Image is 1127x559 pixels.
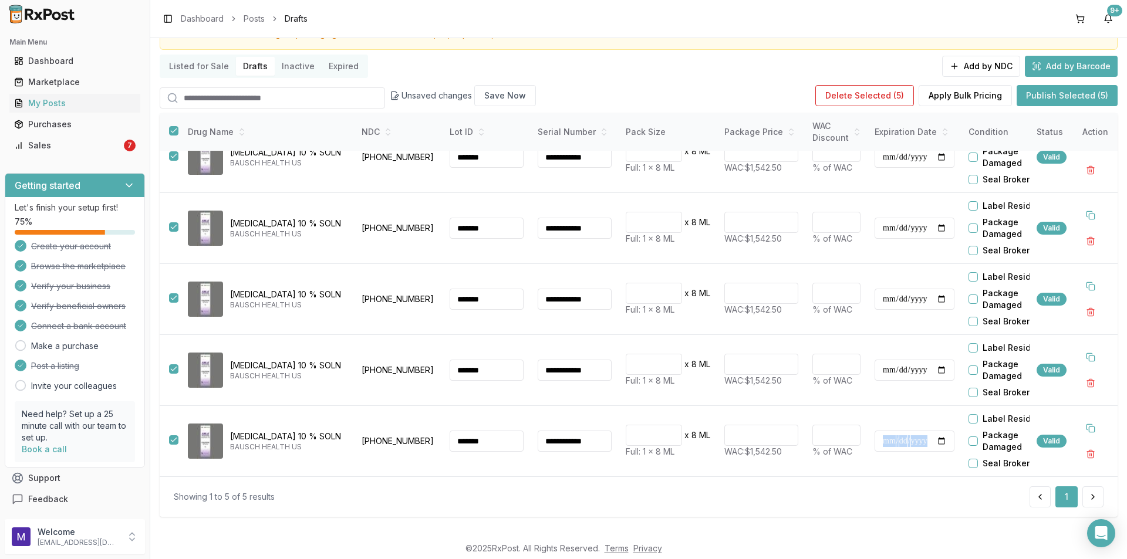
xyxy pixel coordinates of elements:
[1080,418,1101,439] button: Duplicate
[1087,519,1115,547] div: Open Intercom Messenger
[691,216,697,228] p: 8
[362,293,436,305] p: [PHONE_NUMBER]
[875,126,954,138] div: Expiration Date
[38,526,119,538] p: Welcome
[983,145,1050,169] label: Package Damaged
[684,145,689,157] p: x
[724,233,782,243] span: WAC: $1,542.50
[188,424,223,459] img: Jublia 10 % SOLN
[5,115,145,134] button: Purchases
[983,413,1041,425] label: Label Residue
[22,444,67,454] a: Book a call
[812,446,852,456] span: % of WAC
[684,216,689,228] p: x
[812,375,852,385] span: % of WAC
[230,442,345,452] p: BAUSCH HEALTH US
[230,158,345,168] p: BAUSCH HEALTH US
[626,304,674,314] span: Full: 1 x 8 ML
[691,358,697,370] p: 8
[31,300,126,312] span: Verify beneficial owners
[724,162,782,172] span: WAC: $1,542.50
[1080,443,1101,465] button: Delete
[812,162,852,172] span: % of WAC
[362,222,436,234] p: [PHONE_NUMBER]
[14,55,136,67] div: Dashboard
[983,174,1032,185] label: Seal Broken
[285,13,308,25] span: Drafts
[1080,160,1101,181] button: Delete
[5,489,145,510] button: Feedback
[724,375,782,385] span: WAC: $1,542.50
[691,145,697,157] p: 8
[31,380,117,392] a: Invite your colleagues
[812,233,852,243] span: % of WAC
[275,57,322,76] button: Inactive
[1080,276,1101,297] button: Duplicate
[362,364,436,376] p: [PHONE_NUMBER]
[188,126,345,138] div: Drug Name
[538,126,612,138] div: Serial Number
[983,245,1032,256] label: Seal Broken
[626,162,674,172] span: Full: 1 x 8 ML
[14,118,136,130] div: Purchases
[5,94,145,113] button: My Posts
[322,57,366,76] button: Expired
[28,493,68,505] span: Feedback
[684,358,689,370] p: x
[983,429,1050,453] label: Package Damaged
[626,446,674,456] span: Full: 1 x 8 ML
[188,211,223,246] img: Jublia 10 % SOLN
[5,5,80,23] img: RxPost Logo
[362,435,436,447] p: [PHONE_NUMBER]
[983,458,1032,469] label: Seal Broken
[5,467,145,489] button: Support
[5,136,145,155] button: Sales7
[31,240,111,252] span: Create your account
[1037,151,1067,164] div: Valid
[626,233,674,243] span: Full: 1 x 8 ML
[1037,435,1067,448] div: Valid
[1080,347,1101,368] button: Duplicate
[5,52,145,70] button: Dashboard
[983,342,1041,354] label: Label Residue
[362,151,436,163] p: [PHONE_NUMBER]
[1055,486,1078,507] button: 1
[983,271,1041,283] label: Label Residue
[15,178,80,192] h3: Getting started
[619,113,717,151] th: Pack Size
[1080,231,1101,252] button: Delete
[9,38,140,47] h2: Main Menu
[230,371,345,381] p: BAUSCH HEALTH US
[9,114,140,135] a: Purchases
[699,216,710,228] p: ML
[812,120,861,144] div: WAC Discount
[9,135,140,156] a: Sales7
[22,408,128,443] p: Need help? Set up a 25 minute call with our team to set up.
[983,316,1032,327] label: Seal Broken
[919,85,1012,106] button: Apply Bulk Pricing
[1099,9,1118,28] button: 9+
[14,76,136,88] div: Marketplace
[684,429,689,441] p: x
[1107,5,1122,16] div: 9+
[38,538,119,547] p: [EMAIL_ADDRESS][DOMAIN_NAME]
[230,218,345,229] p: [MEDICAL_DATA] 10 % SOLN
[1073,113,1118,151] th: Action
[230,147,345,158] p: [MEDICAL_DATA] 10 % SOLN
[983,200,1041,212] label: Label Residue
[691,287,697,299] p: 8
[181,13,224,25] a: Dashboard
[724,446,782,456] span: WAC: $1,542.50
[236,57,275,76] button: Drafts
[815,85,914,106] button: Delete Selected (5)
[699,287,710,299] p: ML
[244,13,265,25] a: Posts
[983,216,1050,240] label: Package Damaged
[14,140,122,151] div: Sales
[14,97,136,109] div: My Posts
[31,320,126,332] span: Connect a bank account
[942,56,1020,77] button: Add by NDC
[5,73,145,92] button: Marketplace
[626,375,674,385] span: Full: 1 x 8 ML
[188,353,223,388] img: Jublia 10 % SOLN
